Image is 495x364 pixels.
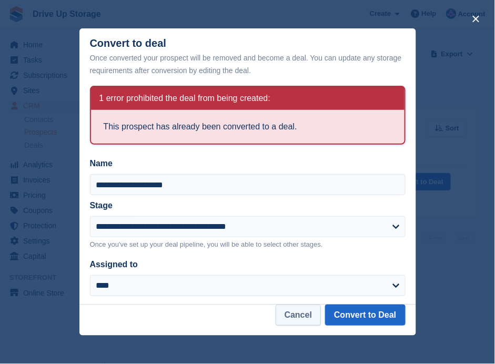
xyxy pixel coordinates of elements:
label: Stage [90,201,113,210]
label: Name [90,157,406,170]
h2: 1 error prohibited the deal from being created: [99,93,271,104]
button: Convert to Deal [325,305,405,326]
div: Convert to deal [90,37,406,77]
li: This prospect has already been converted to a deal. [104,120,392,133]
div: Once converted your prospect will be removed and become a deal. You can update any storage requir... [90,52,406,77]
button: close [468,11,484,27]
label: Assigned to [90,260,138,269]
p: Once you've set up your deal pipeline, you will be able to select other stages. [90,239,406,250]
button: Cancel [276,305,321,326]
